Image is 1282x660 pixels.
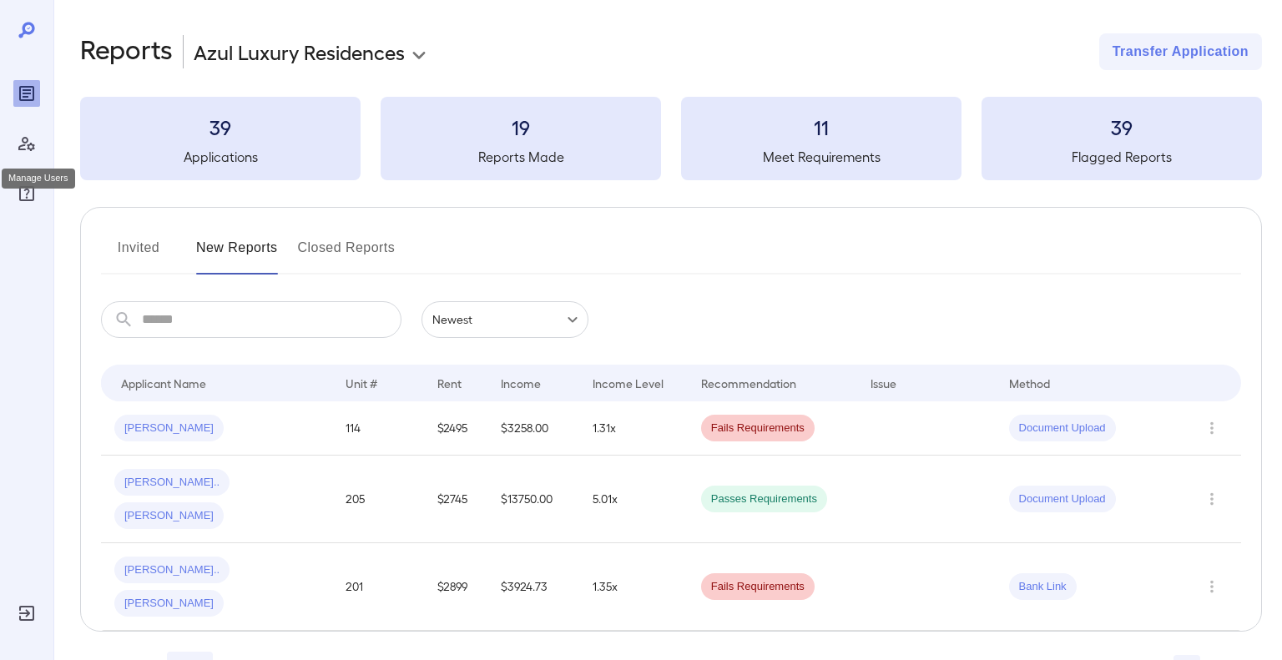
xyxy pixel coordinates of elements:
span: Document Upload [1009,421,1116,436]
span: Passes Requirements [701,491,827,507]
button: Row Actions [1199,486,1225,512]
span: [PERSON_NAME].. [114,562,230,578]
h5: Meet Requirements [681,147,961,167]
button: Transfer Application [1099,33,1262,70]
div: Method [1009,373,1050,393]
button: Closed Reports [298,234,396,275]
p: Azul Luxury Residences [194,38,405,65]
td: 1.35x [579,543,687,631]
span: Fails Requirements [701,579,815,595]
span: [PERSON_NAME] [114,596,224,612]
td: $2495 [424,401,487,456]
div: Income Level [593,373,664,393]
td: 5.01x [579,456,687,543]
button: Invited [101,234,176,275]
div: Manage Users [2,169,75,189]
button: New Reports [196,234,278,275]
h3: 39 [80,113,361,140]
td: $2899 [424,543,487,631]
td: $3258.00 [487,401,580,456]
h3: 39 [982,113,1262,140]
div: Unit # [346,373,377,393]
span: [PERSON_NAME] [114,421,224,436]
span: [PERSON_NAME].. [114,475,230,491]
h5: Reports Made [381,147,661,167]
td: $3924.73 [487,543,580,631]
span: Bank Link [1009,579,1077,595]
td: $2745 [424,456,487,543]
div: Applicant Name [121,373,206,393]
span: Document Upload [1009,491,1116,507]
div: Rent [437,373,464,393]
div: FAQ [13,180,40,207]
button: Row Actions [1199,573,1225,600]
summary: 39Applications19Reports Made11Meet Requirements39Flagged Reports [80,97,1262,180]
td: 201 [332,543,425,631]
div: Log Out [13,600,40,627]
div: Reports [13,80,40,107]
td: 1.31x [579,401,687,456]
td: 205 [332,456,425,543]
h5: Applications [80,147,361,167]
div: Recommendation [701,373,796,393]
div: Income [501,373,541,393]
span: Fails Requirements [701,421,815,436]
span: [PERSON_NAME] [114,508,224,524]
h5: Flagged Reports [982,147,1262,167]
h3: 11 [681,113,961,140]
h2: Reports [80,33,173,70]
div: Issue [871,373,897,393]
td: 114 [332,401,425,456]
td: $13750.00 [487,456,580,543]
button: Row Actions [1199,415,1225,441]
div: Manage Users [13,130,40,157]
h3: 19 [381,113,661,140]
div: Newest [421,301,588,338]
